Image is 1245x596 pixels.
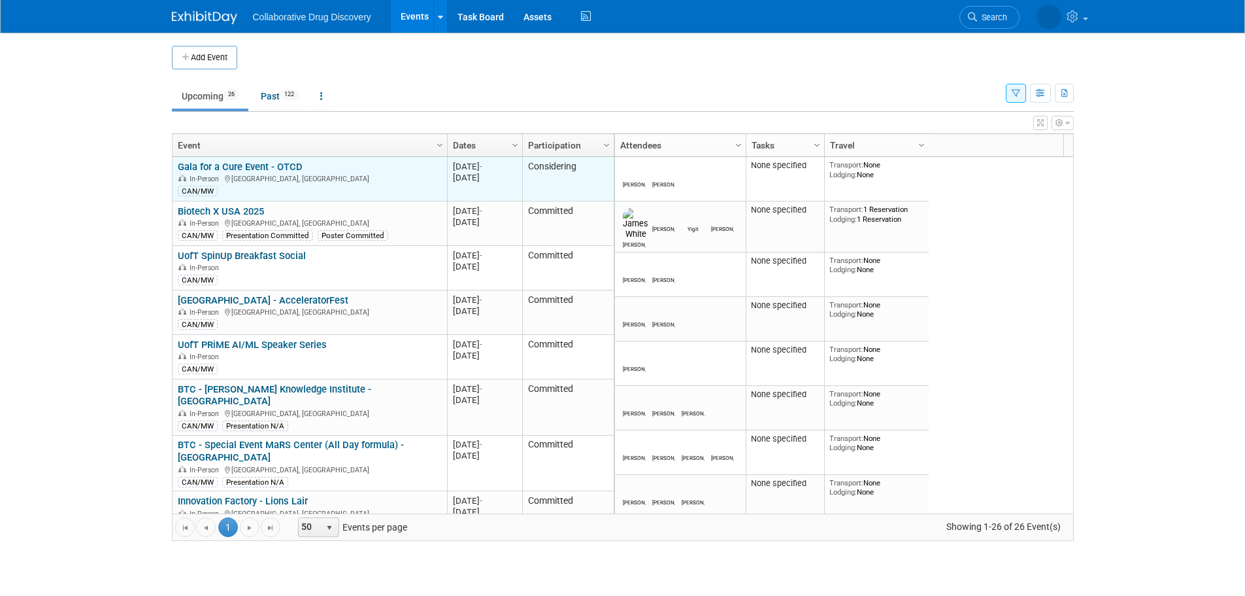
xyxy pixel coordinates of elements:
img: James White [623,208,648,239]
span: Lodging: [829,170,857,179]
div: [DATE] [453,172,516,183]
div: Juan Gijzelaar [652,319,675,328]
div: Evan Moriarity [711,453,734,461]
div: [GEOGRAPHIC_DATA], [GEOGRAPHIC_DATA] [178,508,441,519]
a: Attendees [620,134,737,156]
div: [DATE] [453,506,516,517]
div: [DATE] [453,450,516,461]
span: Transport: [829,160,863,169]
a: Column Settings [731,134,746,154]
img: Jessica Spencer [686,437,701,453]
a: Tasks [752,134,816,156]
img: Evan Moriarity [686,393,701,408]
a: Go to the first page [175,517,195,537]
div: [DATE] [453,350,516,361]
img: Michael Woodhouse [656,437,672,453]
div: Presentation Committed [222,230,313,241]
div: Jessica Spencer [682,453,705,461]
span: - [480,496,482,506]
a: Travel [830,134,920,156]
div: Evan Moriarity [682,408,705,417]
span: In-Person [190,510,223,518]
a: Column Settings [599,134,614,154]
span: Go to the next page [244,523,255,533]
a: Event [178,134,439,156]
div: [DATE] [453,306,516,317]
div: [DATE] [453,394,516,406]
div: Yigit Kucuk [682,224,705,232]
div: Presentation N/A [222,477,288,487]
div: Juan Gijzelaar [623,179,646,188]
div: None specified [751,160,819,171]
a: UofT SpinUp Breakfast Social [178,250,306,262]
div: Jacqueline Macia [711,224,734,232]
div: [DATE] [453,217,516,228]
img: ExhibitDay [172,11,237,24]
span: Collaborative Drug Discovery [253,12,371,22]
img: Juan Gijzelaar [686,482,701,497]
span: 50 [299,518,321,536]
span: Lodging: [829,215,857,224]
div: Michael Woodhouse [652,179,675,188]
td: Committed [522,379,614,436]
img: Juan Gijzelaar [627,164,642,179]
div: James White [623,239,646,248]
a: Go to the previous page [196,517,216,537]
div: None None [829,345,923,364]
div: Michael Woodhouse [623,497,646,506]
div: None specified [751,389,819,400]
span: Column Settings [733,140,744,150]
span: In-Person [190,219,223,228]
div: Michael Woodhouse [652,453,675,461]
a: Column Settings [810,134,824,154]
div: None specified [751,256,819,266]
img: Yigit Kucuk [686,208,701,224]
a: Gala for a Cure Event - OTCD [178,161,303,173]
span: - [480,440,482,449]
span: Transport: [829,434,863,443]
span: - [480,340,482,349]
div: [GEOGRAPHIC_DATA], [GEOGRAPHIC_DATA] [178,408,441,419]
span: Go to the first page [180,523,190,533]
div: [DATE] [453,250,516,261]
img: Juan Gijzelaar [627,348,642,364]
span: In-Person [190,466,223,474]
span: Search [977,12,1007,22]
img: Evan Moriarity [656,482,672,497]
span: In-Person [190,264,223,272]
div: Juan Gijzelaar [623,364,646,372]
div: None specified [751,434,819,444]
div: [GEOGRAPHIC_DATA], [GEOGRAPHIC_DATA] [178,173,441,184]
div: Presentation N/A [222,421,288,431]
img: Juan Gijzelaar [627,393,642,408]
span: Column Settings [435,140,445,150]
div: None None [829,160,923,179]
a: Dates [453,134,514,156]
div: None specified [751,345,819,355]
div: Evan Moriarity [652,224,675,232]
span: Go to the previous page [201,523,211,533]
img: Juan Gijzelaar [656,304,672,319]
a: UofT PRiME AI/ML Speaker Series [178,339,327,351]
img: Michael Woodhouse [656,164,672,179]
div: [DATE] [453,495,516,506]
div: Juan Gijzelaar [682,497,705,506]
div: CAN/MW [178,230,218,241]
span: Lodging: [829,309,857,319]
span: Lodging: [829,398,857,408]
span: Lodging: [829,443,857,452]
a: Search [959,6,1020,29]
span: select [324,523,335,533]
span: Column Settings [916,140,927,150]
img: Juan Gijzelaar [627,437,642,453]
span: In-Person [190,175,223,183]
span: Column Settings [601,140,612,150]
span: In-Person [190,308,223,317]
div: CAN/MW [178,364,218,374]
span: Transport: [829,300,863,309]
img: In-Person Event [178,264,186,270]
span: 122 [280,90,298,99]
div: Michael Woodhouse [623,275,646,283]
td: Committed [522,436,614,492]
img: In-Person Event [178,510,186,516]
